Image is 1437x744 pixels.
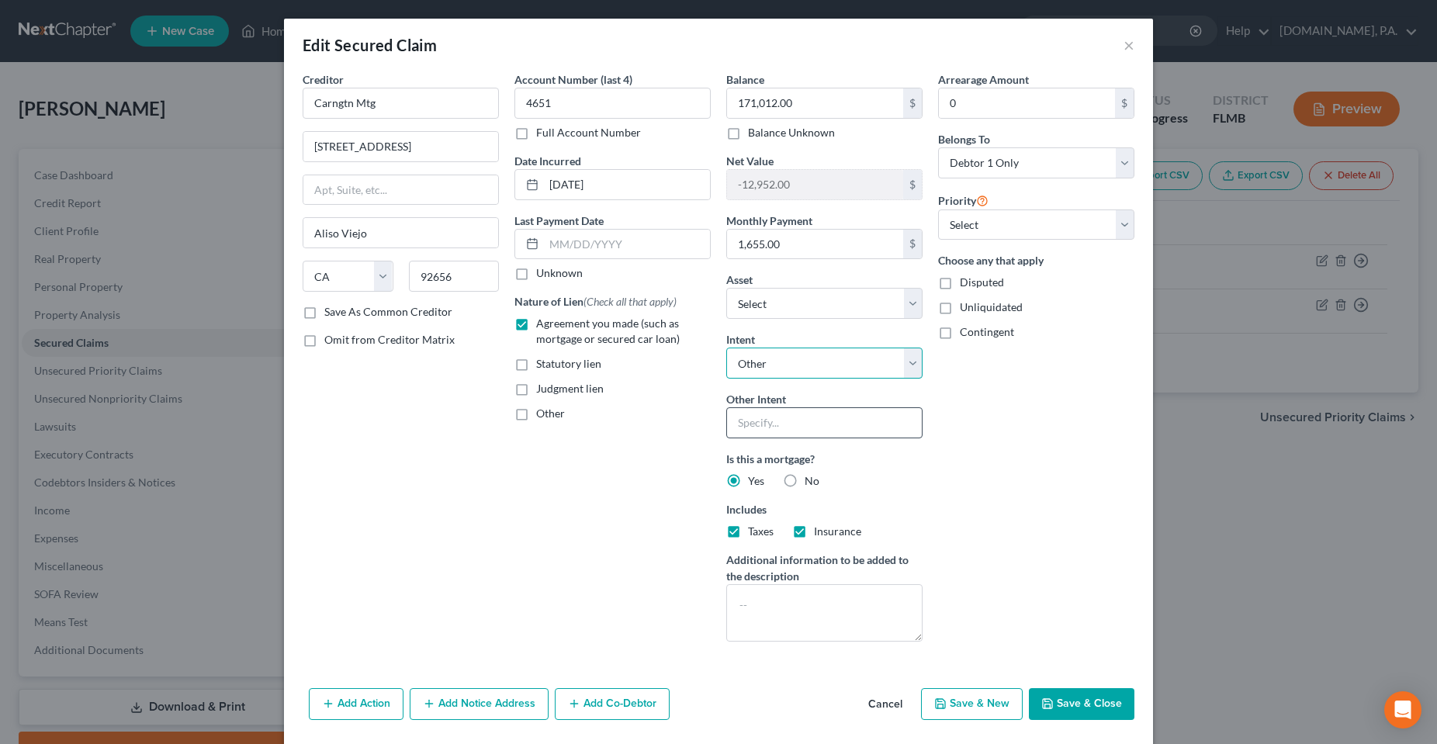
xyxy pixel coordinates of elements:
span: Unliquidated [960,300,1023,313]
input: Search creditor by name... [303,88,499,119]
input: Enter address... [303,132,498,161]
label: Intent [726,331,755,348]
span: Other [536,407,565,420]
span: Judgment lien [536,382,604,395]
label: Other Intent [726,391,786,407]
button: Add Co-Debtor [555,688,670,721]
button: Cancel [856,690,915,721]
span: Taxes [748,524,774,538]
label: Arrearage Amount [938,71,1029,88]
label: Choose any that apply [938,252,1134,268]
span: (Check all that apply) [583,295,677,308]
span: Yes [748,474,764,487]
div: $ [903,170,922,199]
div: $ [903,230,922,259]
div: Open Intercom Messenger [1384,691,1421,728]
input: 0.00 [939,88,1115,118]
label: Account Number (last 4) [514,71,632,88]
span: Omit from Creditor Matrix [324,333,455,346]
span: No [805,474,819,487]
label: Last Payment Date [514,213,604,229]
button: Save & Close [1029,688,1134,721]
label: Balance Unknown [748,125,835,140]
label: Is this a mortgage? [726,451,923,467]
button: Save & New [921,688,1023,721]
label: Includes [726,501,923,517]
input: 0.00 [727,170,903,199]
span: Statutory lien [536,357,601,370]
span: Creditor [303,73,344,86]
label: Save As Common Creditor [324,304,452,320]
div: $ [1115,88,1134,118]
label: Nature of Lien [514,293,677,310]
div: Edit Secured Claim [303,34,437,56]
label: Monthly Payment [726,213,812,229]
button: × [1124,36,1134,54]
input: Enter zip... [409,261,500,292]
input: 0.00 [727,230,903,259]
span: Agreement you made (such as mortgage or secured car loan) [536,317,680,345]
label: Unknown [536,265,583,281]
input: Enter city... [303,218,498,247]
div: $ [903,88,922,118]
label: Net Value [726,153,774,169]
span: Contingent [960,325,1014,338]
span: Asset [726,273,753,286]
span: Belongs To [938,133,990,146]
input: 0.00 [727,88,903,118]
input: MM/DD/YYYY [544,170,710,199]
label: Additional information to be added to the description [726,552,923,584]
input: Specify... [726,407,923,438]
button: Add Action [309,688,403,721]
input: XXXX [514,88,711,119]
label: Date Incurred [514,153,581,169]
label: Full Account Number [536,125,641,140]
label: Balance [726,71,764,88]
input: Apt, Suite, etc... [303,175,498,205]
span: Disputed [960,275,1004,289]
span: Insurance [814,524,861,538]
input: MM/DD/YYYY [544,230,710,259]
button: Add Notice Address [410,688,549,721]
label: Priority [938,191,989,209]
